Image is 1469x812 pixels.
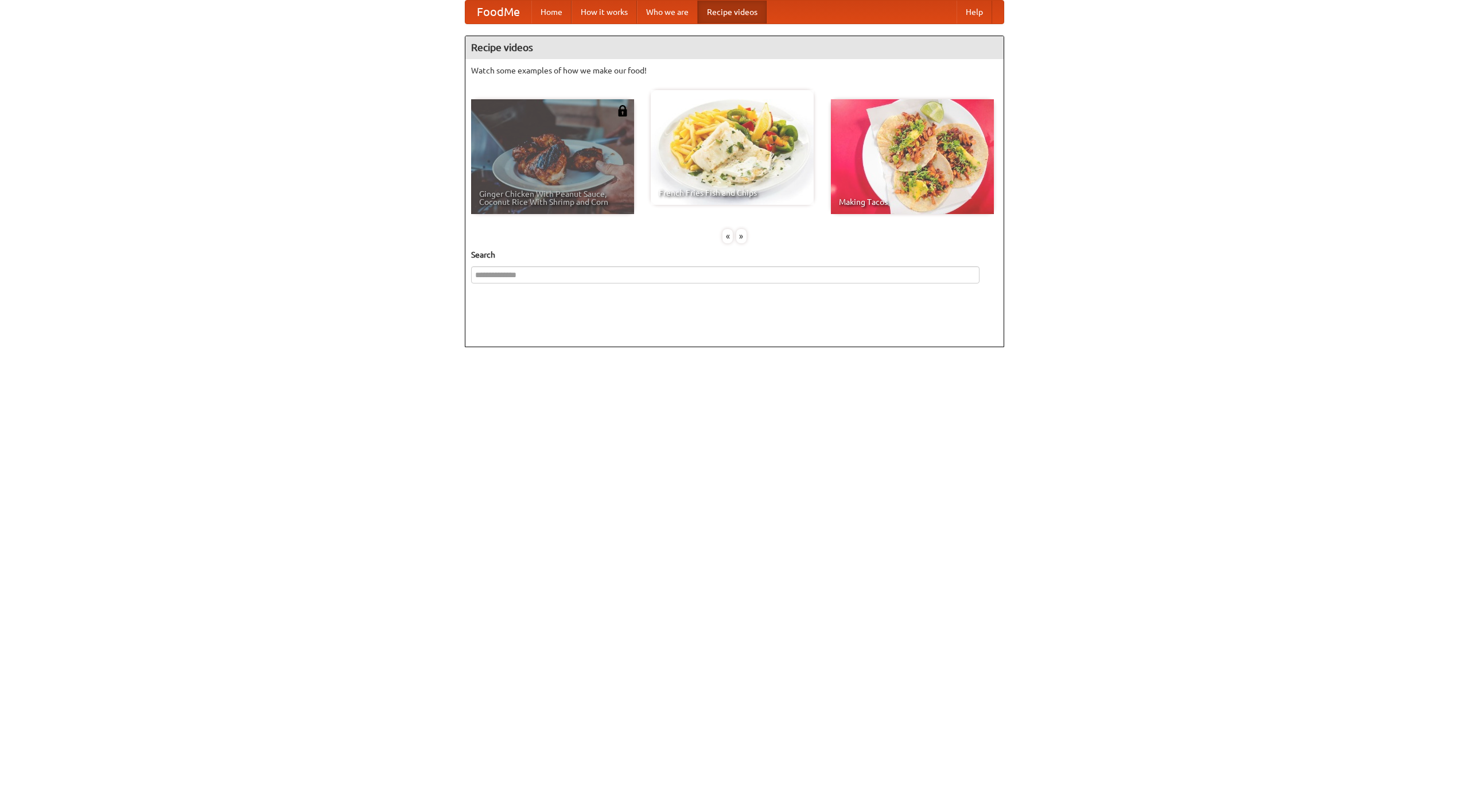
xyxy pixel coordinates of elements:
img: 483408.png [617,105,628,116]
a: French Fries Fish and Chips [651,90,814,205]
p: Watch some examples of how we make our food! [471,65,998,76]
a: Making Tacos [831,99,994,214]
a: How it works [572,1,637,24]
a: Recipe videos [698,1,767,24]
a: Help [957,1,992,24]
div: « [722,229,733,243]
a: FoodMe [465,1,531,24]
h5: Search [471,249,998,261]
div: » [736,229,747,243]
a: Home [531,1,572,24]
span: French Fries Fish and Chips [659,189,806,197]
a: Who we are [637,1,698,24]
span: Making Tacos [839,198,986,206]
h4: Recipe videos [465,36,1004,59]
